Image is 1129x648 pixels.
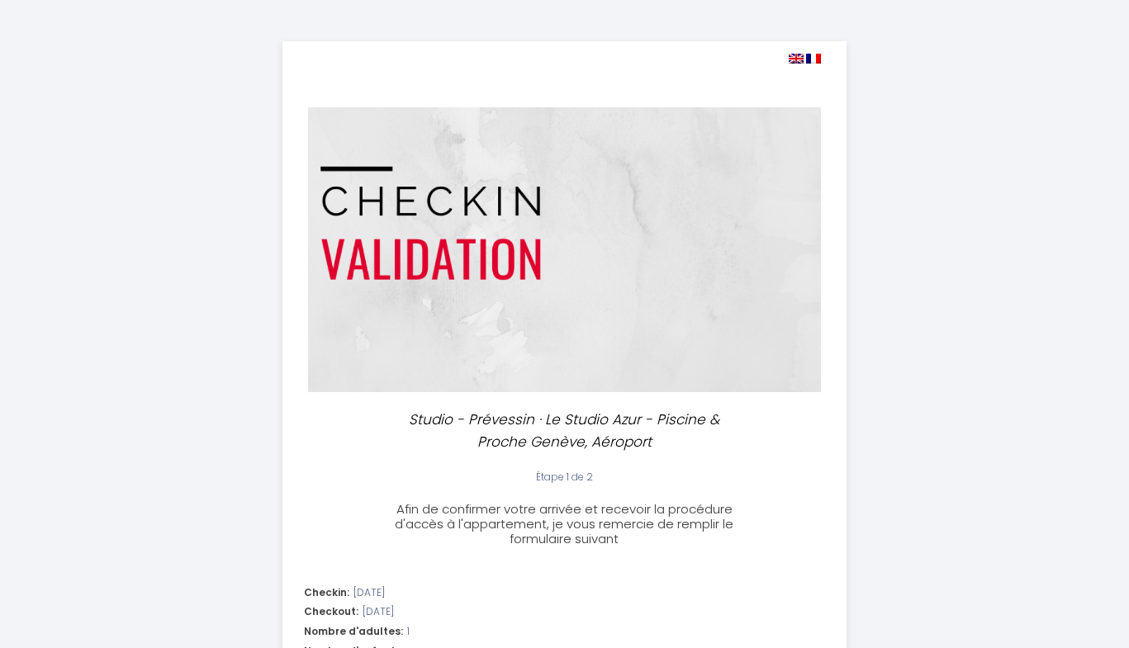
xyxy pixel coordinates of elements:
[407,624,410,640] span: 1
[395,500,733,547] span: Afin de confirmer votre arrivée et recevoir la procédure d'accès à l'appartement, je vous remerci...
[304,624,403,640] span: Nombre d'adultes:
[363,604,394,620] span: [DATE]
[304,604,358,620] span: Checkout:
[536,470,593,484] span: Étape 1 de 2
[304,585,349,601] span: Checkin:
[806,54,821,64] img: fr.png
[388,409,742,452] p: Studio - Prévessin · Le Studio Azur - Piscine & Proche Genève, Aéroport
[353,585,385,601] span: [DATE]
[789,54,804,64] img: en.png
